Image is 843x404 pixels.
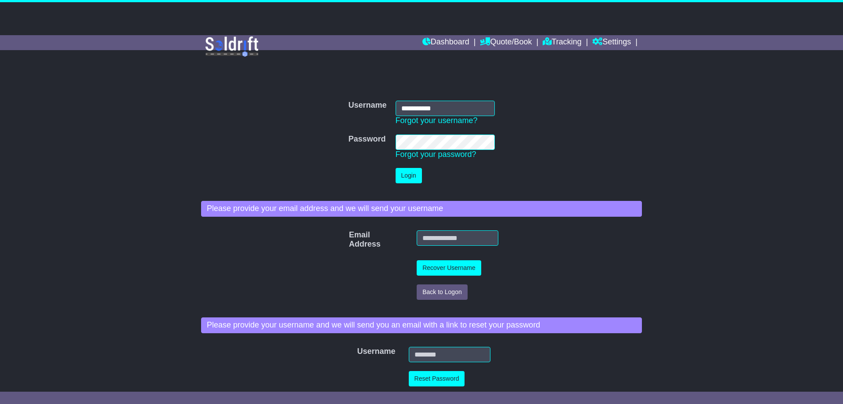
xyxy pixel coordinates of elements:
[480,35,532,50] a: Quote/Book
[409,371,465,386] button: Reset Password
[345,230,360,249] label: Email Address
[348,101,386,110] label: Username
[201,317,642,333] div: Please provide your username and we will send you an email with a link to reset your password
[396,150,476,159] a: Forgot your password?
[396,168,422,183] button: Login
[543,35,581,50] a: Tracking
[396,116,478,125] a: Forgot your username?
[417,260,481,276] button: Recover Username
[417,284,468,300] button: Back to Logon
[201,201,642,217] div: Please provide your email address and we will send your username
[422,35,469,50] a: Dashboard
[592,35,631,50] a: Settings
[353,347,364,357] label: Username
[348,135,385,144] label: Password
